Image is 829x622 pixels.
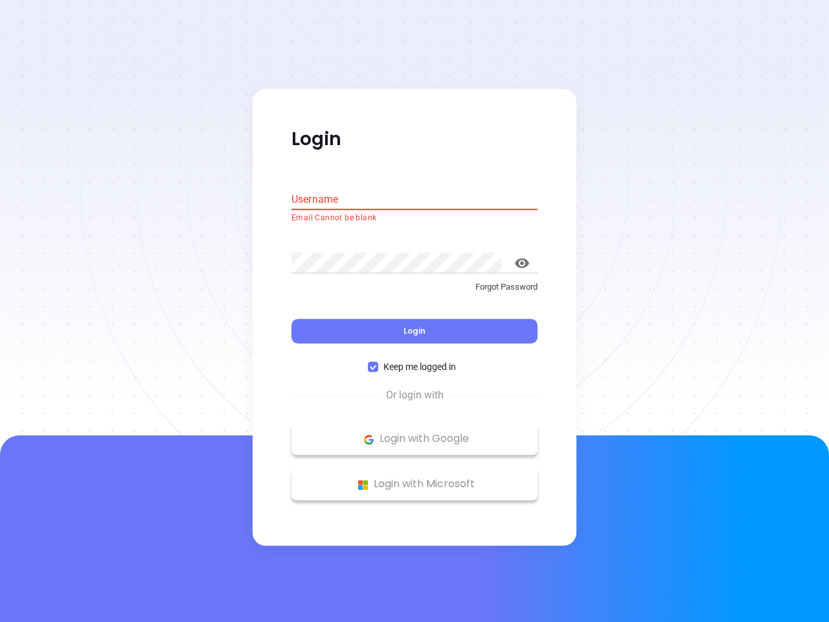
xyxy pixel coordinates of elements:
span: Login [403,326,426,337]
p: Forgot Password [291,281,538,294]
img: Microsoft Logo [355,477,371,493]
img: Google Logo [361,432,377,448]
button: Microsoft Logo Login with Microsoft [291,468,538,501]
button: Google Logo Login with Google [291,423,538,455]
p: Email Cannot be blank [291,212,538,225]
span: Or login with [380,388,450,404]
button: Login [291,319,538,344]
span: Keep me logged in [378,360,461,374]
p: Login [291,128,538,151]
p: Login with Microsoft [298,475,531,494]
button: toggle password visibility [506,248,538,279]
a: Forgot Password [291,281,538,304]
p: Login with Google [298,430,531,449]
